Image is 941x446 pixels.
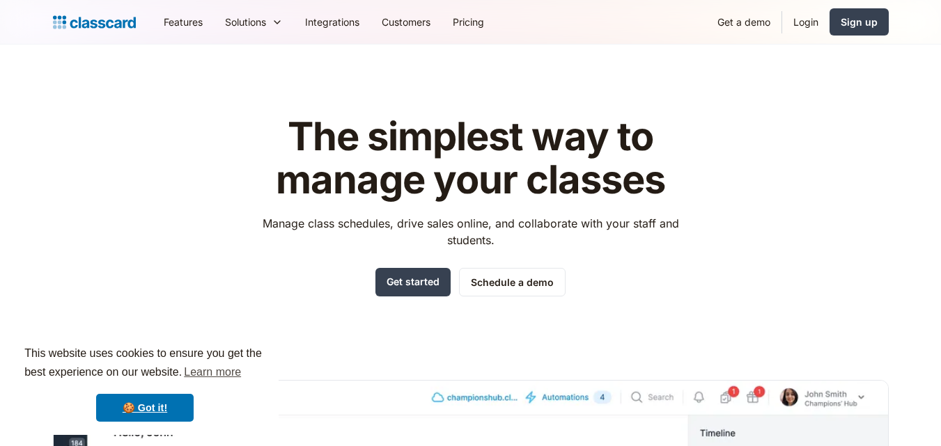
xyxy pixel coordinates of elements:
[371,6,442,38] a: Customers
[24,345,265,383] span: This website uses cookies to ensure you get the best experience on our website.
[11,332,279,435] div: cookieconsent
[782,6,830,38] a: Login
[53,13,136,32] a: home
[442,6,495,38] a: Pricing
[153,6,214,38] a: Features
[249,116,692,201] h1: The simplest way to manage your classes
[830,8,889,35] a: Sign up
[225,15,266,29] div: Solutions
[841,15,878,29] div: Sign up
[96,394,194,422] a: dismiss cookie message
[214,6,294,38] div: Solutions
[249,215,692,248] p: Manage class schedules, drive sales online, and collaborate with your staff and students.
[182,362,243,383] a: learn more about cookies
[294,6,371,38] a: Integrations
[375,268,451,296] a: Get started
[459,268,566,296] a: Schedule a demo
[706,6,781,38] a: Get a demo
